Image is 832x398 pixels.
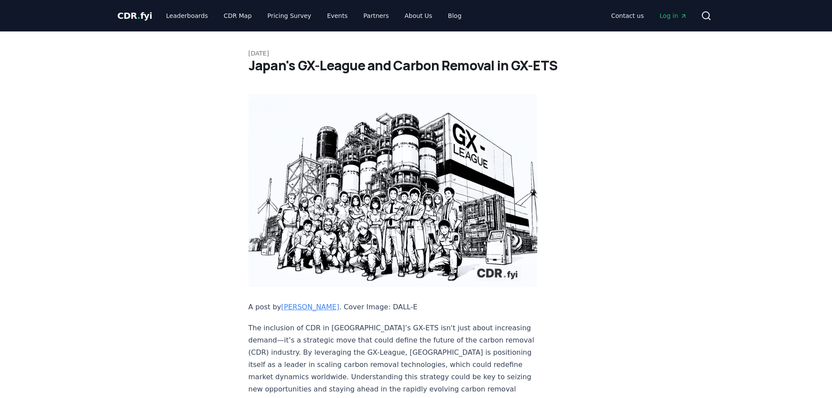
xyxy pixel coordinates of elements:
h1: Japan's GX-League and Carbon Removal in GX-ETS [249,58,584,73]
span: . [137,10,140,21]
a: Events [320,8,355,24]
span: CDR fyi [117,10,152,21]
p: A post by . Cover Image: DALL-E [249,301,538,313]
a: Pricing Survey [260,8,318,24]
a: Log in [652,8,694,24]
a: Leaderboards [159,8,215,24]
a: Partners [356,8,396,24]
nav: Main [159,8,468,24]
a: CDR.fyi [117,10,152,22]
img: blog post image [249,94,538,287]
a: Contact us [604,8,651,24]
nav: Main [604,8,694,24]
a: Blog [441,8,469,24]
p: [DATE] [249,49,584,58]
a: CDR Map [217,8,259,24]
a: About Us [397,8,439,24]
span: Log in [659,11,687,20]
a: [PERSON_NAME] [281,303,339,311]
